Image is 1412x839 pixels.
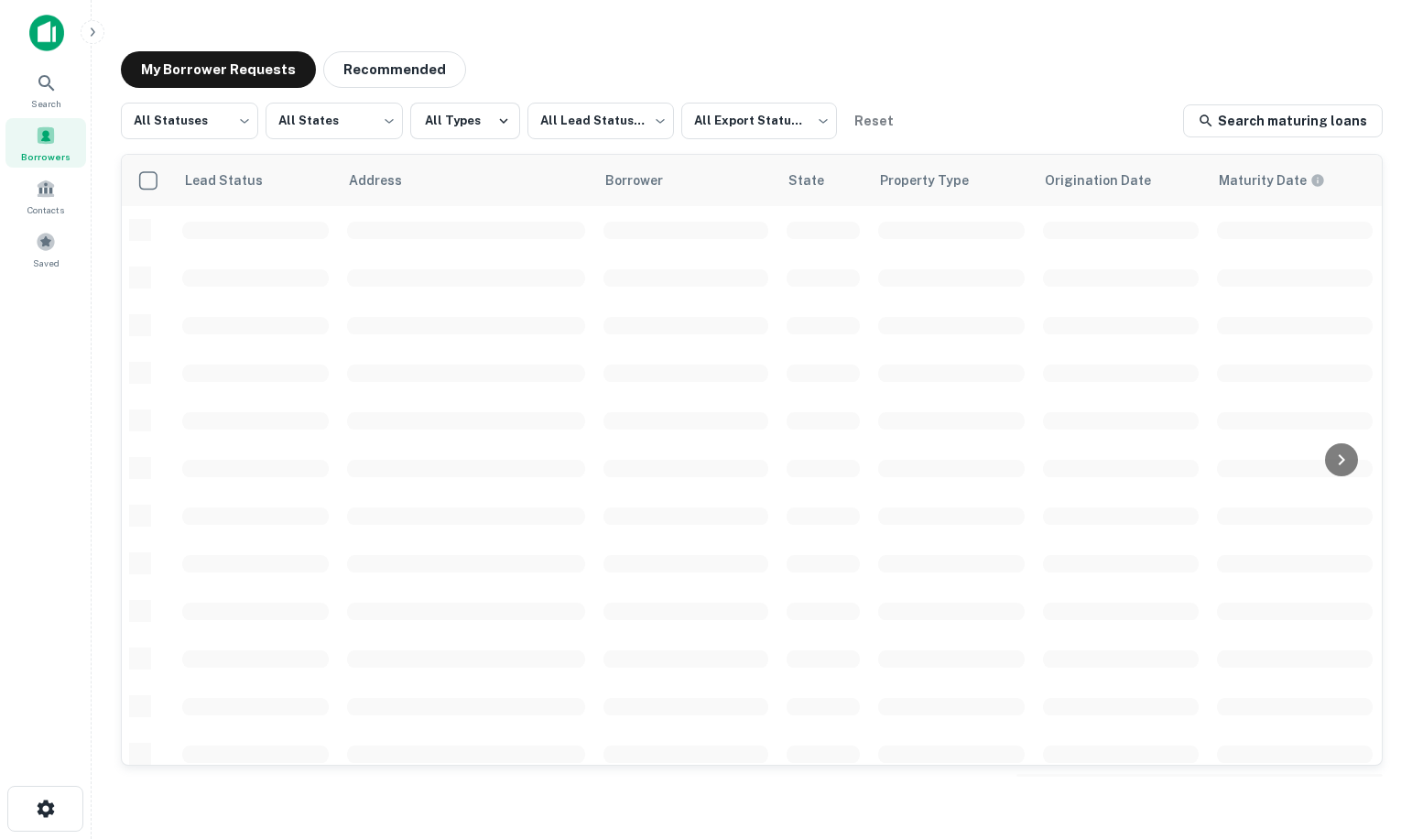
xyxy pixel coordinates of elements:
span: Property Type [880,169,993,191]
button: Reset [844,103,903,139]
th: Origination Date [1034,155,1208,206]
button: All Types [410,103,520,139]
div: All Lead Statuses [527,97,674,145]
span: Saved [33,256,60,270]
th: Property Type [869,155,1034,206]
th: Borrower [594,155,777,206]
span: Address [349,169,426,191]
a: Search maturing loans [1183,104,1383,137]
span: State [788,169,848,191]
button: Recommended [323,51,466,88]
a: Saved [5,224,86,274]
div: Maturity dates displayed may be estimated. Please contact the lender for the most accurate maturi... [1219,170,1325,191]
span: Borrowers [21,149,71,164]
h6: Maturity Date [1219,170,1307,191]
th: Maturity dates displayed may be estimated. Please contact the lender for the most accurate maturi... [1208,155,1382,206]
a: Contacts [5,171,86,221]
img: capitalize-icon.png [29,15,64,51]
button: My Borrower Requests [121,51,316,88]
div: All Statuses [121,97,258,145]
span: Lead Status [184,169,287,191]
div: All Export Statuses [681,97,837,145]
a: Search [5,65,86,114]
span: Origination Date [1045,169,1175,191]
span: Borrower [605,169,687,191]
div: All States [266,97,403,145]
th: Address [338,155,594,206]
span: Search [31,96,61,111]
th: Lead Status [173,155,338,206]
span: Contacts [27,202,64,217]
a: Borrowers [5,118,86,168]
th: State [777,155,869,206]
span: Maturity dates displayed may be estimated. Please contact the lender for the most accurate maturi... [1219,170,1349,191]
